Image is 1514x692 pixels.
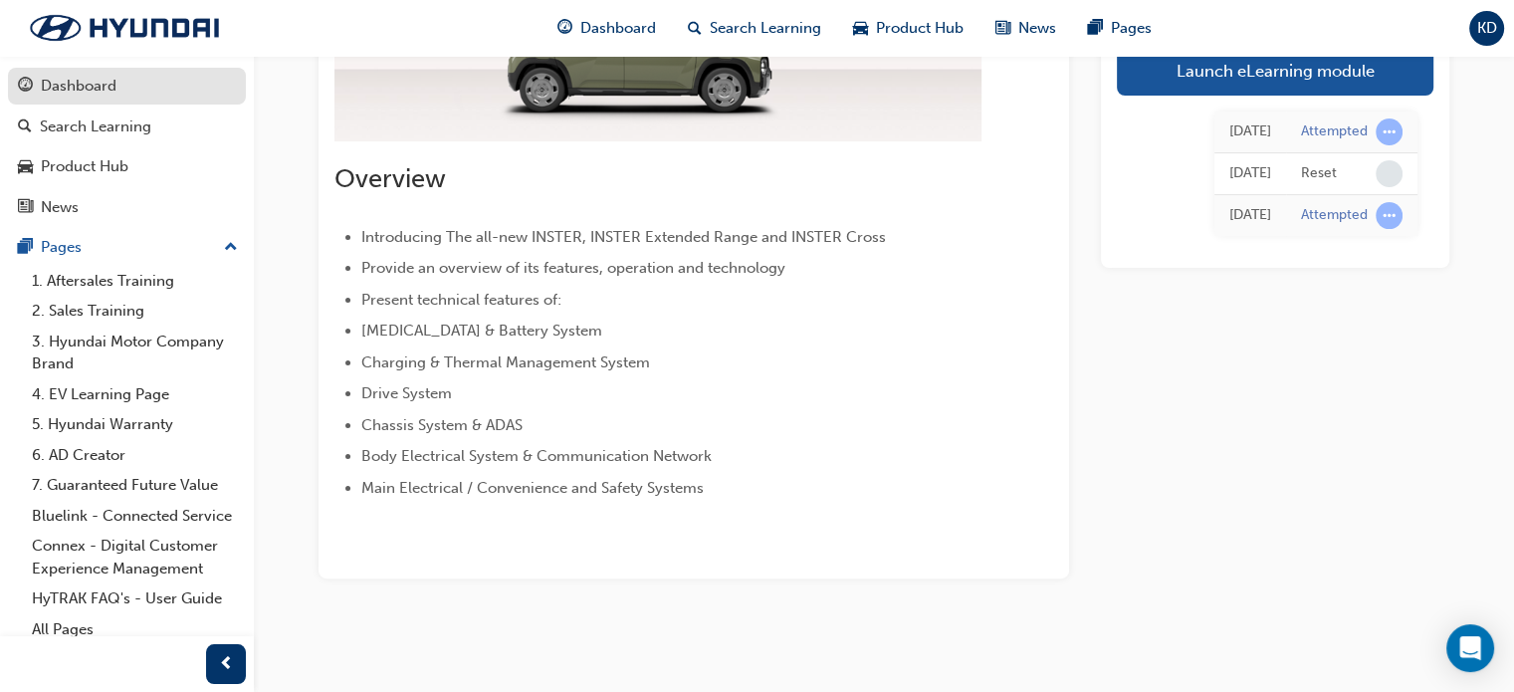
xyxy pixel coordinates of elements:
[1072,8,1168,49] a: pages-iconPages
[361,447,712,465] span: Body Electrical System & Communication Network
[1018,17,1056,40] span: News
[361,416,523,434] span: Chassis System & ADAS
[1229,120,1271,143] div: Thu Jun 12 2025 20:30:09 GMT+1000 (Australian Eastern Standard Time)
[41,196,79,219] div: News
[219,652,234,677] span: prev-icon
[1111,17,1152,40] span: Pages
[224,235,238,261] span: up-icon
[541,8,672,49] a: guage-iconDashboard
[361,479,704,497] span: Main Electrical / Convenience and Safety Systems
[580,17,656,40] span: Dashboard
[8,148,246,185] a: Product Hub
[361,228,886,246] span: Introducing The all-new INSTER, INSTER Extended Range and INSTER Cross
[557,16,572,41] span: guage-icon
[24,379,246,410] a: 4. EV Learning Page
[40,115,151,138] div: Search Learning
[1229,204,1271,227] div: Thu Jun 12 2025 20:28:56 GMT+1000 (Australian Eastern Standard Time)
[41,75,116,98] div: Dashboard
[1376,202,1403,229] span: learningRecordVerb_ATTEMPT-icon
[1376,118,1403,145] span: learningRecordVerb_ATTEMPT-icon
[1117,46,1433,96] a: Launch eLearning module
[1469,11,1504,46] button: KD
[18,239,33,257] span: pages-icon
[8,68,246,105] a: Dashboard
[995,16,1010,41] span: news-icon
[41,236,82,259] div: Pages
[334,163,446,194] span: Overview
[18,118,32,136] span: search-icon
[1376,160,1403,187] span: learningRecordVerb_NONE-icon
[41,155,128,178] div: Product Hub
[8,64,246,229] button: DashboardSearch LearningProduct HubNews
[8,109,246,145] a: Search Learning
[24,531,246,583] a: Connex - Digital Customer Experience Management
[24,327,246,379] a: 3. Hyundai Motor Company Brand
[18,199,33,217] span: news-icon
[18,78,33,96] span: guage-icon
[853,16,868,41] span: car-icon
[1301,164,1337,183] div: Reset
[10,7,239,49] img: Trak
[24,501,246,532] a: Bluelink - Connected Service
[24,296,246,327] a: 2. Sales Training
[24,583,246,614] a: HyTRAK FAQ's - User Guide
[688,16,702,41] span: search-icon
[24,409,246,440] a: 5. Hyundai Warranty
[24,470,246,501] a: 7. Guaranteed Future Value
[979,8,1072,49] a: news-iconNews
[361,322,602,340] span: [MEDICAL_DATA] & Battery System
[1088,16,1103,41] span: pages-icon
[8,229,246,266] button: Pages
[24,614,246,645] a: All Pages
[1301,206,1368,225] div: Attempted
[876,17,964,40] span: Product Hub
[361,353,650,371] span: Charging & Thermal Management System
[361,384,452,402] span: Drive System
[18,158,33,176] span: car-icon
[361,291,561,309] span: Present technical features of:
[672,8,837,49] a: search-iconSearch Learning
[361,259,785,277] span: Provide an overview of its features, operation and technology
[24,440,246,471] a: 6. AD Creator
[710,17,821,40] span: Search Learning
[8,189,246,226] a: News
[837,8,979,49] a: car-iconProduct Hub
[1446,624,1494,672] div: Open Intercom Messenger
[1301,122,1368,141] div: Attempted
[1477,17,1497,40] span: KD
[1229,162,1271,185] div: Thu Jun 12 2025 20:30:08 GMT+1000 (Australian Eastern Standard Time)
[24,266,246,297] a: 1. Aftersales Training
